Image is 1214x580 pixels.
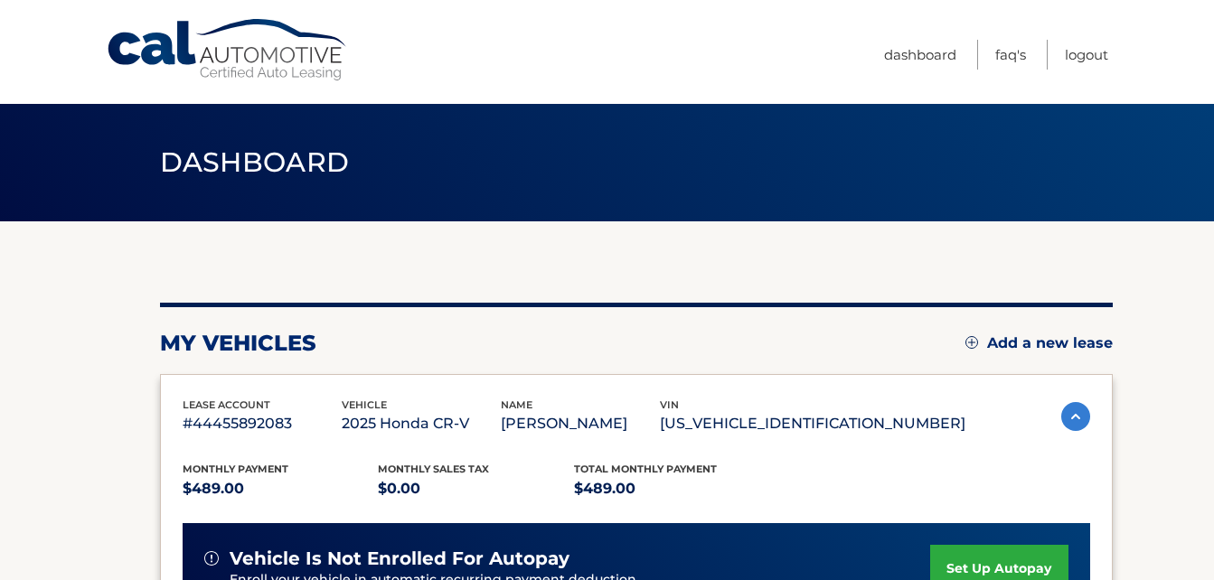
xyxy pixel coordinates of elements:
a: Logout [1065,40,1108,70]
img: alert-white.svg [204,551,219,566]
a: Cal Automotive [106,18,350,82]
img: add.svg [965,336,978,349]
p: [PERSON_NAME] [501,411,660,436]
img: accordion-active.svg [1061,402,1090,431]
span: name [501,398,532,411]
p: $489.00 [574,476,770,501]
p: $489.00 [183,476,379,501]
span: lease account [183,398,270,411]
a: Add a new lease [965,334,1113,352]
span: Dashboard [160,145,350,179]
span: vehicle [342,398,387,411]
p: #44455892083 [183,411,342,436]
span: Monthly Payment [183,463,288,475]
span: vehicle is not enrolled for autopay [230,547,569,570]
p: 2025 Honda CR-V [342,411,501,436]
span: vin [660,398,679,411]
p: $0.00 [378,476,574,501]
span: Total Monthly Payment [574,463,717,475]
p: [US_VEHICLE_IDENTIFICATION_NUMBER] [660,411,965,436]
a: Dashboard [884,40,956,70]
a: FAQ's [995,40,1026,70]
span: Monthly sales Tax [378,463,489,475]
h2: my vehicles [160,330,316,357]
